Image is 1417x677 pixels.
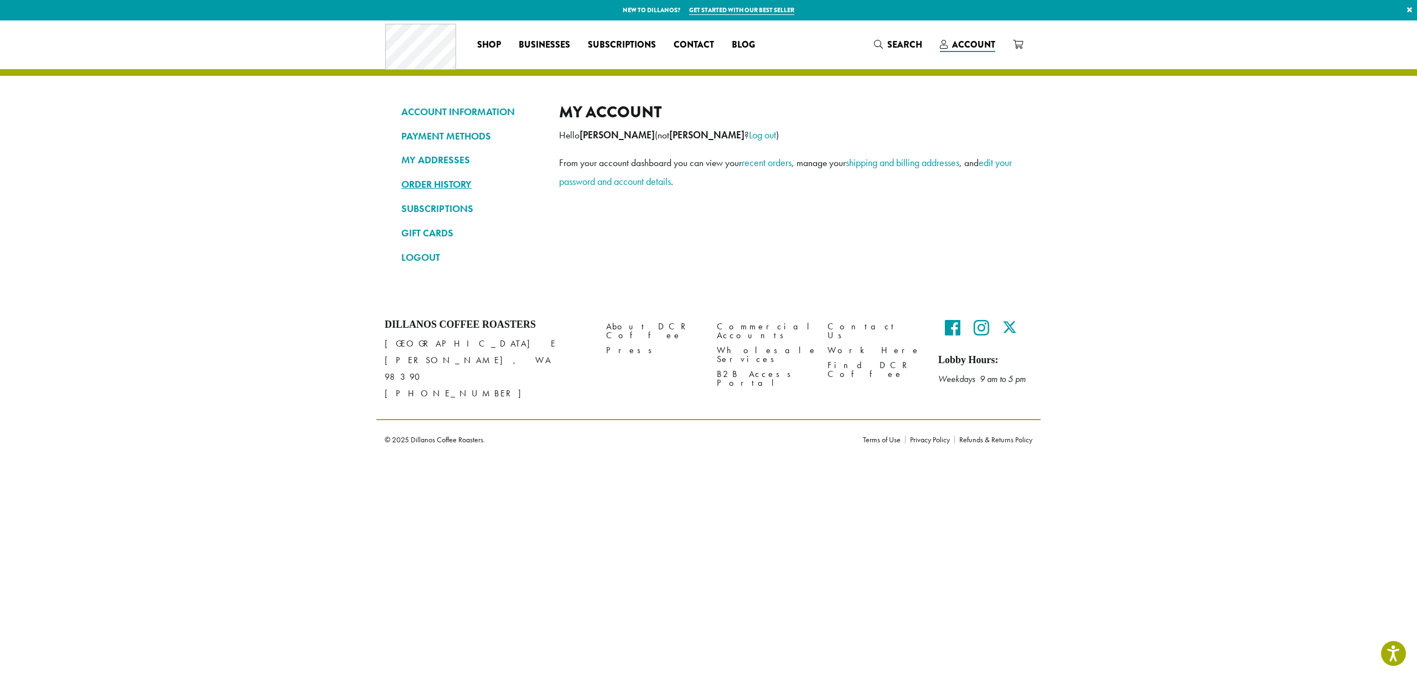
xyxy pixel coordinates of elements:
[952,38,995,51] span: Account
[401,127,542,146] a: PAYMENT METHODS
[865,35,931,54] a: Search
[954,436,1032,443] a: Refunds & Returns Policy
[742,156,792,169] a: recent orders
[846,156,959,169] a: shipping and billing addresses
[559,153,1016,191] p: From your account dashboard you can view your , manage your , and .
[828,319,922,343] a: Contact Us
[828,343,922,358] a: Work Here
[401,102,542,121] a: ACCOUNT INFORMATION
[559,102,1016,122] h2: My account
[385,436,846,443] p: © 2025 Dillanos Coffee Roasters.
[749,128,776,141] a: Log out
[606,343,700,358] a: Press
[905,436,954,443] a: Privacy Policy
[938,354,1032,366] h5: Lobby Hours:
[559,126,1016,144] p: Hello (not ? )
[669,129,744,141] strong: [PERSON_NAME]
[717,343,811,367] a: Wholesale Services
[477,38,501,52] span: Shop
[385,319,589,331] h4: Dillanos Coffee Roasters
[717,319,811,343] a: Commercial Accounts
[401,224,542,242] a: GIFT CARDS
[401,199,542,218] a: SUBSCRIPTIONS
[401,151,542,169] a: MY ADDRESSES
[863,436,905,443] a: Terms of Use
[887,38,922,51] span: Search
[468,36,510,54] a: Shop
[674,38,714,52] span: Contact
[519,38,570,52] span: Businesses
[732,38,755,52] span: Blog
[938,373,1026,385] em: Weekdays 9 am to 5 pm
[828,358,922,382] a: Find DCR Coffee
[606,319,700,343] a: About DCR Coffee
[401,175,542,194] a: ORDER HISTORY
[717,367,811,391] a: B2B Access Portal
[385,335,589,402] p: [GEOGRAPHIC_DATA] E [PERSON_NAME], WA 98390 [PHONE_NUMBER]
[689,6,794,15] a: Get started with our best seller
[401,248,542,267] a: LOGOUT
[588,38,656,52] span: Subscriptions
[401,102,542,276] nav: Account pages
[580,129,655,141] strong: [PERSON_NAME]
